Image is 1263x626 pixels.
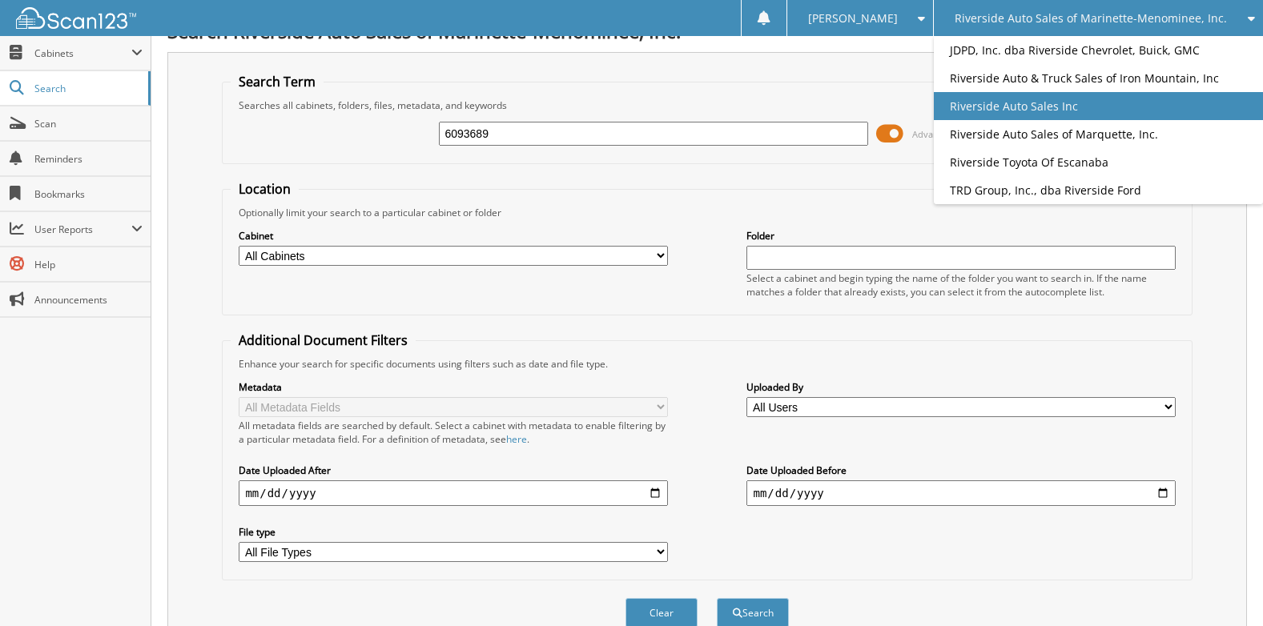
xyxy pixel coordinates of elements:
[34,82,140,95] span: Search
[16,7,136,29] img: scan123-logo-white.svg
[231,357,1183,371] div: Enhance your search for specific documents using filters such as date and file type.
[231,98,1183,112] div: Searches all cabinets, folders, files, metadata, and keywords
[1183,549,1263,626] iframe: Chat Widget
[934,36,1263,64] a: JDPD, Inc. dba Riverside Chevrolet, Buick, GMC
[34,117,143,130] span: Scan
[955,14,1227,23] span: Riverside Auto Sales of Marinette-Menominee, Inc.
[808,14,898,23] span: [PERSON_NAME]
[239,480,667,506] input: start
[239,525,667,539] label: File type
[231,73,324,90] legend: Search Term
[746,229,1175,243] label: Folder
[34,293,143,307] span: Announcements
[239,380,667,394] label: Metadata
[34,223,131,236] span: User Reports
[231,331,416,349] legend: Additional Document Filters
[746,271,1175,299] div: Select a cabinet and begin typing the name of the folder you want to search in. If the name match...
[746,463,1175,477] label: Date Uploaded Before
[934,92,1263,120] a: Riverside Auto Sales Inc
[231,180,299,198] legend: Location
[746,380,1175,394] label: Uploaded By
[934,64,1263,92] a: Riverside Auto & Truck Sales of Iron Mountain, Inc
[506,432,527,446] a: here
[34,152,143,166] span: Reminders
[934,148,1263,176] a: Riverside Toyota Of Escanaba
[34,187,143,201] span: Bookmarks
[746,480,1175,506] input: end
[231,206,1183,219] div: Optionally limit your search to a particular cabinet or folder
[34,46,131,60] span: Cabinets
[934,176,1263,204] a: TRD Group, Inc., dba Riverside Ford
[34,258,143,271] span: Help
[239,229,667,243] label: Cabinet
[239,463,667,477] label: Date Uploaded After
[912,128,983,140] span: Advanced Search
[239,419,667,446] div: All metadata fields are searched by default. Select a cabinet with metadata to enable filtering b...
[934,120,1263,148] a: Riverside Auto Sales of Marquette, Inc.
